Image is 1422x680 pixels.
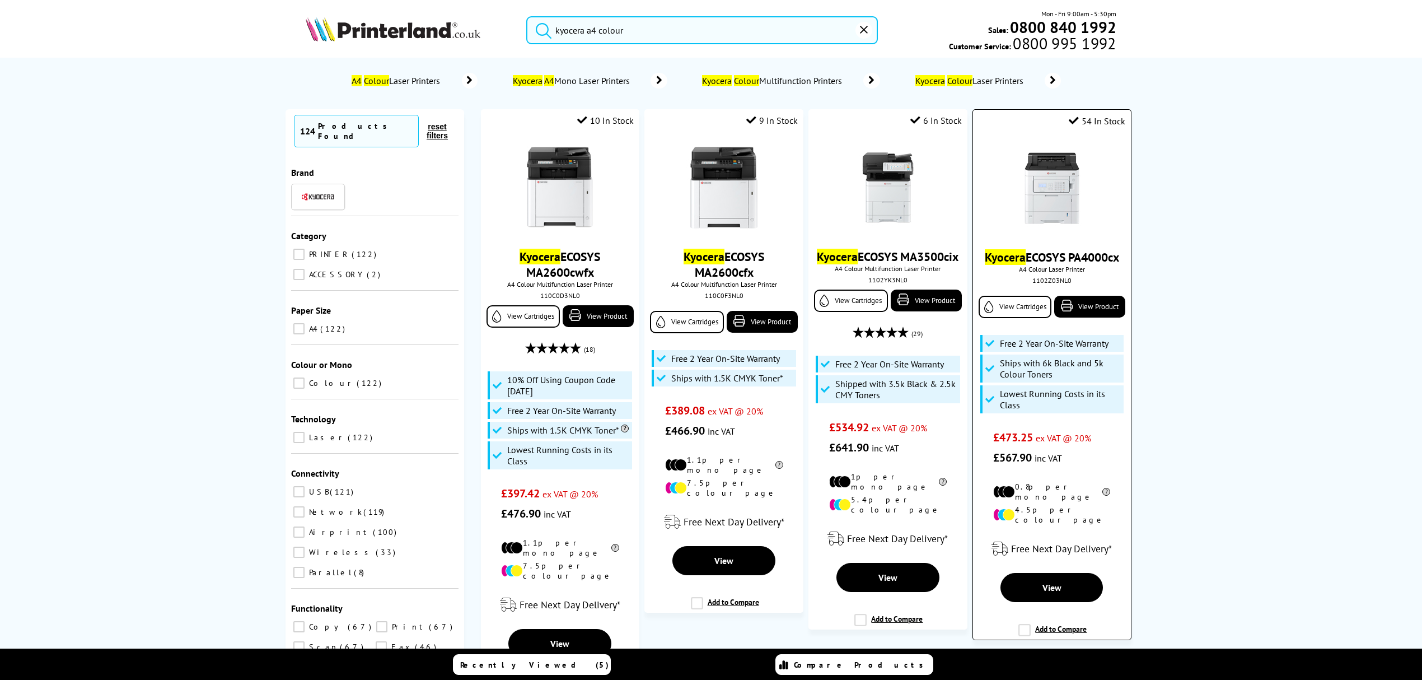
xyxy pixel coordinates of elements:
[291,603,343,614] span: Functionality
[330,487,356,497] span: 121
[429,622,455,632] span: 67
[291,359,352,370] span: Colour or Mono
[306,249,350,259] span: PRINTER
[872,422,927,434] span: ex VAT @ 20%
[350,73,478,89] a: A4 ColourLaser Printers
[348,432,375,443] span: 122
[665,455,783,475] li: 1.1p per mono page
[814,290,887,312] a: View Cartridges
[672,546,775,575] a: View
[1010,146,1094,230] img: Kyocera-ECOSYS-PA4000cx-Front-Small.jpg
[914,73,1061,89] a: Kyocera ColourLaser Printers
[501,486,540,501] span: £397.42
[846,146,930,230] img: Kyocera-MA3500cix-Front-Small.jpg
[911,323,923,344] span: (29)
[814,264,961,273] span: A4 Colour Multifunction Laser Printer
[993,450,1032,465] span: £567.90
[563,305,634,327] a: View Product
[1000,388,1121,411] span: Lowest Running Costs in its Class
[746,115,798,126] div: 9 In Stock
[520,249,560,264] mark: Kyocera
[306,17,480,41] img: Printerland Logo
[775,654,933,675] a: Compare Products
[993,482,1110,502] li: 0.8p per mono page
[891,290,962,311] a: View Product
[650,311,723,333] a: View Cartridges
[306,269,366,280] span: ACCESSORY
[293,323,305,334] input: A4 122
[511,73,667,89] a: Kyocera A4Mono Laser Printers
[306,487,329,497] span: USB
[794,660,929,670] span: Compare Products
[291,230,326,241] span: Category
[363,507,387,517] span: 119
[1000,573,1103,602] a: View
[501,561,619,581] li: 7.5p per colour page
[415,642,439,652] span: 46
[1018,624,1087,645] label: Add to Compare
[985,249,1119,265] a: KyoceraECOSYS PA4000cx
[1008,22,1116,32] a: 0800 840 1992
[817,249,858,264] mark: Kyocera
[291,468,339,479] span: Connectivity
[350,75,445,86] span: Laser Printers
[389,642,414,652] span: Fax
[708,406,763,417] span: ex VAT @ 20%
[301,193,335,201] img: Kyocera
[701,73,880,89] a: Kyocera ColourMultifunction Printers
[293,547,305,558] input: Wireless 33
[1069,115,1125,127] div: 54 In Stock
[487,280,634,288] span: A4 Colour Multifunction Laser Printer
[489,291,631,300] div: 110C0D3NL0
[684,249,764,280] a: KyoceraECOSYS MA2600cfx
[357,378,384,388] span: 122
[702,75,732,86] mark: Kyocera
[293,432,305,443] input: Laser 122
[453,654,611,675] a: Recently Viewed (5)
[979,296,1051,318] a: View Cartridges
[291,305,331,316] span: Paper Size
[650,280,797,288] span: A4 Colour Multifunction Laser Printer
[872,443,899,454] span: inc VAT
[293,506,305,518] input: Network 119
[367,269,383,280] span: 2
[650,506,797,538] div: modal_delivery
[878,572,897,583] span: View
[487,305,560,328] a: View Cartridges
[306,378,355,388] span: Colour
[985,249,1026,265] mark: Kyocera
[293,378,305,389] input: Colour 122
[306,324,319,334] span: A4
[293,621,305,632] input: Copy 67
[542,488,598,500] span: ex VAT @ 20%
[817,249,958,264] a: KyoceraECOSYS MA3500cix
[293,527,305,538] input: Airprint 100
[684,249,724,264] mark: Kyocera
[501,506,541,521] span: £476.90
[513,75,542,86] mark: Kyocera
[306,17,512,44] a: Printerland Logo
[682,146,766,230] img: kyocera-ma2600cfx-front-main-small.jpg
[293,249,305,260] input: PRINTER 122
[550,638,569,649] span: View
[671,353,780,364] span: Free 2 Year On-Site Warranty
[293,567,305,578] input: Parallel 8
[829,495,947,515] li: 5.4p per colour page
[306,567,353,577] span: Parallel
[306,527,372,537] span: Airprint
[354,567,367,577] span: 8
[520,249,600,280] a: KyoceraECOSYS MA2600cwfx
[1041,8,1116,19] span: Mon - Fri 9:00am - 5:30pm
[835,358,944,370] span: Free 2 Year On-Site Warranty
[348,622,374,632] span: 67
[665,478,783,498] li: 7.5p per colour page
[979,533,1125,565] div: modal_delivery
[727,311,798,333] a: View Product
[306,432,347,443] span: Laser
[1000,357,1121,380] span: Ships with 6k Black and 5k Colour Toners
[1054,296,1125,318] a: View Product
[507,374,629,397] span: 10% Off Using Coupon Code [DATE]
[318,121,413,141] div: Products Found
[910,115,962,126] div: 6 In Stock
[460,660,609,670] span: Recently Viewed (5)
